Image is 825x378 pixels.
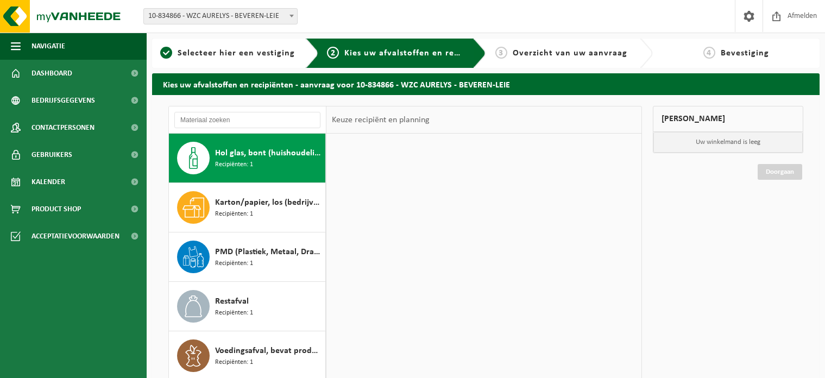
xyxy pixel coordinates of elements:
div: Keuze recipiënt en planning [326,106,435,134]
span: Karton/papier, los (bedrijven) [215,196,323,209]
span: 4 [703,47,715,59]
span: 2 [327,47,339,59]
span: Recipiënten: 1 [215,160,253,170]
span: Dashboard [32,60,72,87]
span: 3 [495,47,507,59]
span: Recipiënten: 1 [215,259,253,269]
a: Doorgaan [758,164,802,180]
span: 10-834866 - WZC AURELYS - BEVEREN-LEIE [143,8,298,24]
span: Kalender [32,168,65,196]
span: Selecteer hier een vestiging [178,49,295,58]
span: Restafval [215,295,249,308]
span: Recipiënten: 1 [215,308,253,318]
span: Hol glas, bont (huishoudelijk) [215,147,323,160]
a: 1Selecteer hier een vestiging [158,47,297,60]
h2: Kies uw afvalstoffen en recipiënten - aanvraag voor 10-834866 - WZC AURELYS - BEVEREN-LEIE [152,73,820,94]
span: 10-834866 - WZC AURELYS - BEVEREN-LEIE [144,9,297,24]
p: Uw winkelmand is leeg [653,132,803,153]
span: Bevestiging [721,49,769,58]
span: Navigatie [32,33,65,60]
input: Materiaal zoeken [174,112,320,128]
span: PMD (Plastiek, Metaal, Drankkartons) (bedrijven) [215,245,323,259]
span: Recipiënten: 1 [215,357,253,368]
span: Acceptatievoorwaarden [32,223,119,250]
span: Kies uw afvalstoffen en recipiënten [344,49,494,58]
span: Recipiënten: 1 [215,209,253,219]
span: 1 [160,47,172,59]
span: Voedingsafval, bevat producten van dierlijke oorsprong, onverpakt, categorie 3 [215,344,323,357]
span: Contactpersonen [32,114,95,141]
button: Karton/papier, los (bedrijven) Recipiënten: 1 [169,183,326,232]
button: Hol glas, bont (huishoudelijk) Recipiënten: 1 [169,134,326,183]
button: PMD (Plastiek, Metaal, Drankkartons) (bedrijven) Recipiënten: 1 [169,232,326,282]
span: Overzicht van uw aanvraag [513,49,627,58]
button: Restafval Recipiënten: 1 [169,282,326,331]
span: Product Shop [32,196,81,223]
span: Bedrijfsgegevens [32,87,95,114]
div: [PERSON_NAME] [653,106,803,132]
span: Gebruikers [32,141,72,168]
